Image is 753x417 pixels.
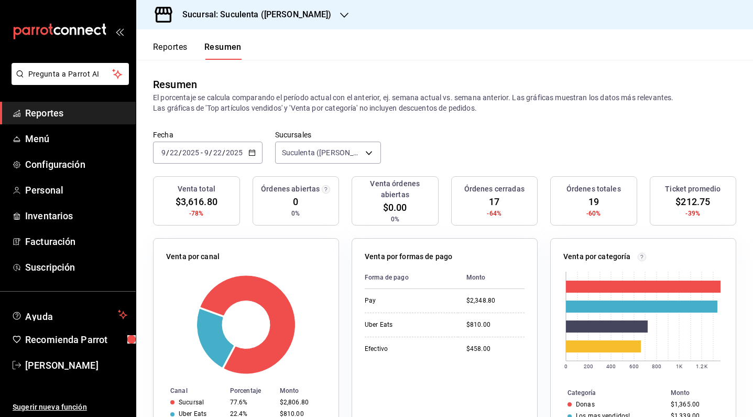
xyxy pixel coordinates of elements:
[169,148,179,157] input: --
[466,320,525,329] div: $810.00
[154,385,226,397] th: Canal
[189,209,204,218] span: -78%
[365,345,450,354] div: Efectivo
[383,200,407,215] span: $0.00
[276,385,339,397] th: Monto
[182,148,200,157] input: ----
[153,42,188,60] button: Reportes
[606,363,616,369] text: 400
[275,131,381,138] label: Sucursales
[652,363,661,369] text: 800
[25,132,127,146] span: Menú
[489,195,499,209] span: 17
[153,131,263,138] label: Fecha
[586,209,601,218] span: -60%
[291,209,300,218] span: 0%
[25,209,127,223] span: Inventarios
[391,215,399,224] span: 0%
[204,148,209,157] input: --
[25,234,127,249] span: Facturación
[293,195,298,209] span: 0
[564,363,568,369] text: 0
[280,399,322,406] div: $2,806.80
[551,387,667,399] th: Categoría
[225,148,243,157] input: ----
[204,42,242,60] button: Resumen
[566,184,621,195] h3: Órdenes totales
[12,63,129,85] button: Pregunta a Parrot AI
[25,183,127,197] span: Personal
[458,266,525,289] th: Monto
[230,399,271,406] div: 77.6%
[685,209,700,218] span: -39%
[166,251,220,262] p: Venta por canal
[201,148,203,157] span: -
[665,184,721,195] h3: Ticket promedio
[161,148,166,157] input: --
[25,106,127,120] span: Reportes
[25,260,127,274] span: Suscripción
[25,333,127,347] span: Recomienda Parrot
[115,27,124,36] button: open_drawer_menu
[629,363,639,369] text: 600
[365,266,458,289] th: Forma de pago
[209,148,212,157] span: /
[584,363,593,369] text: 200
[179,148,182,157] span: /
[7,76,129,87] a: Pregunta a Parrot AI
[179,399,204,406] div: Sucursal
[213,148,222,157] input: --
[178,184,215,195] h3: Venta total
[365,320,450,329] div: Uber Eats
[365,251,452,262] p: Venta por formas de pago
[356,178,434,200] h3: Venta órdenes abiertas
[13,402,127,413] span: Sugerir nueva función
[365,296,450,305] div: Pay
[676,363,683,369] text: 1K
[153,42,242,60] div: navigation tabs
[222,148,225,157] span: /
[671,401,719,408] div: $1,365.00
[563,251,631,262] p: Venta por categoría
[176,195,217,209] span: $3,616.80
[487,209,501,218] span: -64%
[153,77,197,92] div: Resumen
[282,147,362,158] span: Suculenta ([PERSON_NAME])
[466,345,525,354] div: $458.00
[466,296,525,305] div: $2,348.80
[464,184,525,195] h3: Órdenes cerradas
[576,401,595,408] div: Donas
[261,184,320,195] h3: Órdenes abiertas
[588,195,599,209] span: 19
[166,148,169,157] span: /
[28,69,113,80] span: Pregunta a Parrot AI
[25,157,127,172] span: Configuración
[174,8,332,21] h3: Sucursal: Suculenta ([PERSON_NAME])
[226,385,276,397] th: Porcentaje
[675,195,710,209] span: $212.75
[696,363,707,369] text: 1.2K
[153,92,736,113] p: El porcentaje se calcula comparando el período actual con el anterior, ej. semana actual vs. sema...
[25,358,127,372] span: [PERSON_NAME]
[25,308,114,321] span: Ayuda
[667,387,736,399] th: Monto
